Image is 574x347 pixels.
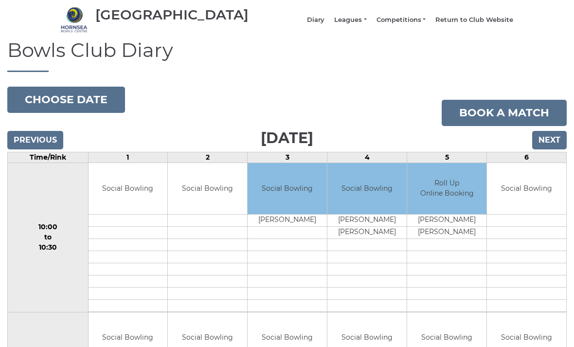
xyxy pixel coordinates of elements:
td: [PERSON_NAME] [327,214,407,226]
a: Book a match [442,100,567,126]
td: [PERSON_NAME] [407,214,486,226]
a: Leagues [334,16,366,24]
td: Time/Rink [8,152,89,163]
h1: Bowls Club Diary [7,39,567,72]
td: Social Bowling [487,163,566,214]
input: Next [532,131,567,149]
a: Diary [307,16,324,24]
td: 1 [88,152,168,163]
td: Social Bowling [327,163,407,214]
img: Hornsea Bowls Centre [61,6,88,33]
td: 4 [327,152,407,163]
td: Social Bowling [89,163,168,214]
td: 10:00 to 10:30 [8,163,89,312]
div: [GEOGRAPHIC_DATA] [95,7,249,22]
td: Social Bowling [248,163,327,214]
td: [PERSON_NAME] [248,214,327,226]
td: 2 [168,152,248,163]
a: Competitions [377,16,426,24]
a: Return to Club Website [435,16,513,24]
td: [PERSON_NAME] [327,226,407,238]
td: Roll Up Online Booking [407,163,486,214]
td: Social Bowling [168,163,247,214]
td: 6 [487,152,567,163]
td: 3 [248,152,327,163]
input: Previous [7,131,63,149]
button: Choose date [7,87,125,113]
td: [PERSON_NAME] [407,226,486,238]
td: 5 [407,152,487,163]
